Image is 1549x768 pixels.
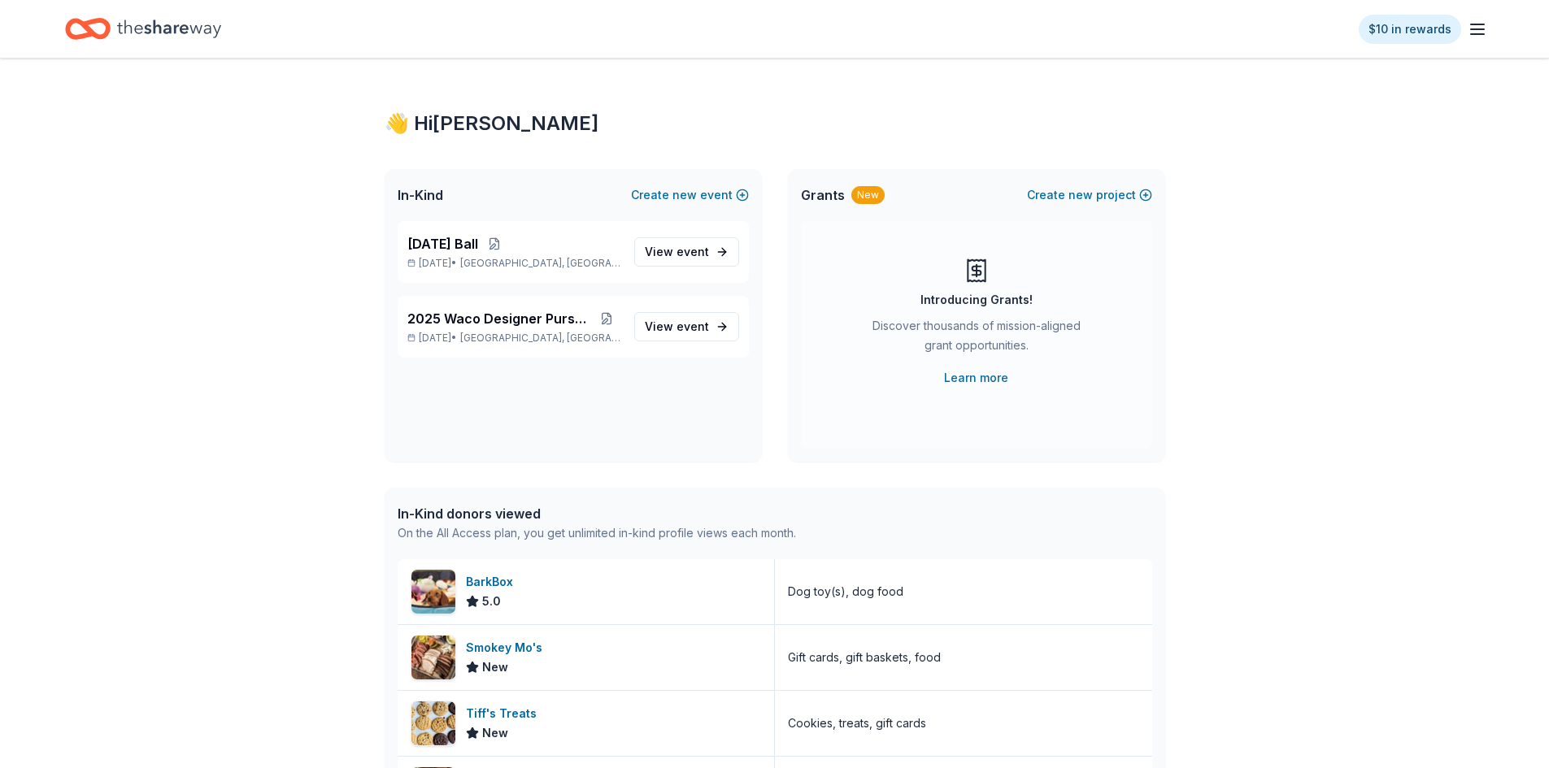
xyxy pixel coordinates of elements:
span: new [1068,185,1093,205]
span: Grants [801,185,845,205]
button: Createnewevent [631,185,749,205]
span: 5.0 [482,592,501,611]
div: Dog toy(s), dog food [788,582,903,601]
a: $10 in rewards [1359,15,1461,44]
div: In-Kind donors viewed [398,504,796,523]
span: [GEOGRAPHIC_DATA], [GEOGRAPHIC_DATA] [460,332,620,345]
img: Image for BarkBox [411,570,455,614]
span: 2025 Waco Designer Purse BIngo [407,309,594,328]
span: new [672,185,697,205]
span: New [482,723,508,743]
p: [DATE] • [407,257,621,270]
div: Tiff's Treats [466,704,543,723]
a: View event [634,312,739,341]
span: In-Kind [398,185,443,205]
span: View [645,317,709,336]
span: event [677,245,709,258]
div: Cookies, treats, gift cards [788,714,926,733]
div: On the All Access plan, you get unlimited in-kind profile views each month. [398,523,796,543]
div: New [851,186,885,204]
button: Createnewproject [1027,185,1152,205]
a: Learn more [944,368,1008,388]
span: [DATE] Ball [407,234,478,254]
img: Image for Smokey Mo's [411,636,455,679]
p: [DATE] • [407,332,621,345]
div: Introducing Grants! [920,290,1033,310]
span: event [677,319,709,333]
img: Image for Tiff's Treats [411,701,455,745]
div: Smokey Mo's [466,638,549,657]
a: View event [634,237,739,267]
div: BarkBox [466,572,520,592]
div: 👋 Hi [PERSON_NAME] [385,111,1165,137]
span: [GEOGRAPHIC_DATA], [GEOGRAPHIC_DATA] [460,257,620,270]
a: Home [65,10,221,48]
span: New [482,657,508,677]
div: Discover thousands of mission-aligned grant opportunities. [866,316,1087,362]
span: View [645,242,709,262]
div: Gift cards, gift baskets, food [788,648,941,667]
